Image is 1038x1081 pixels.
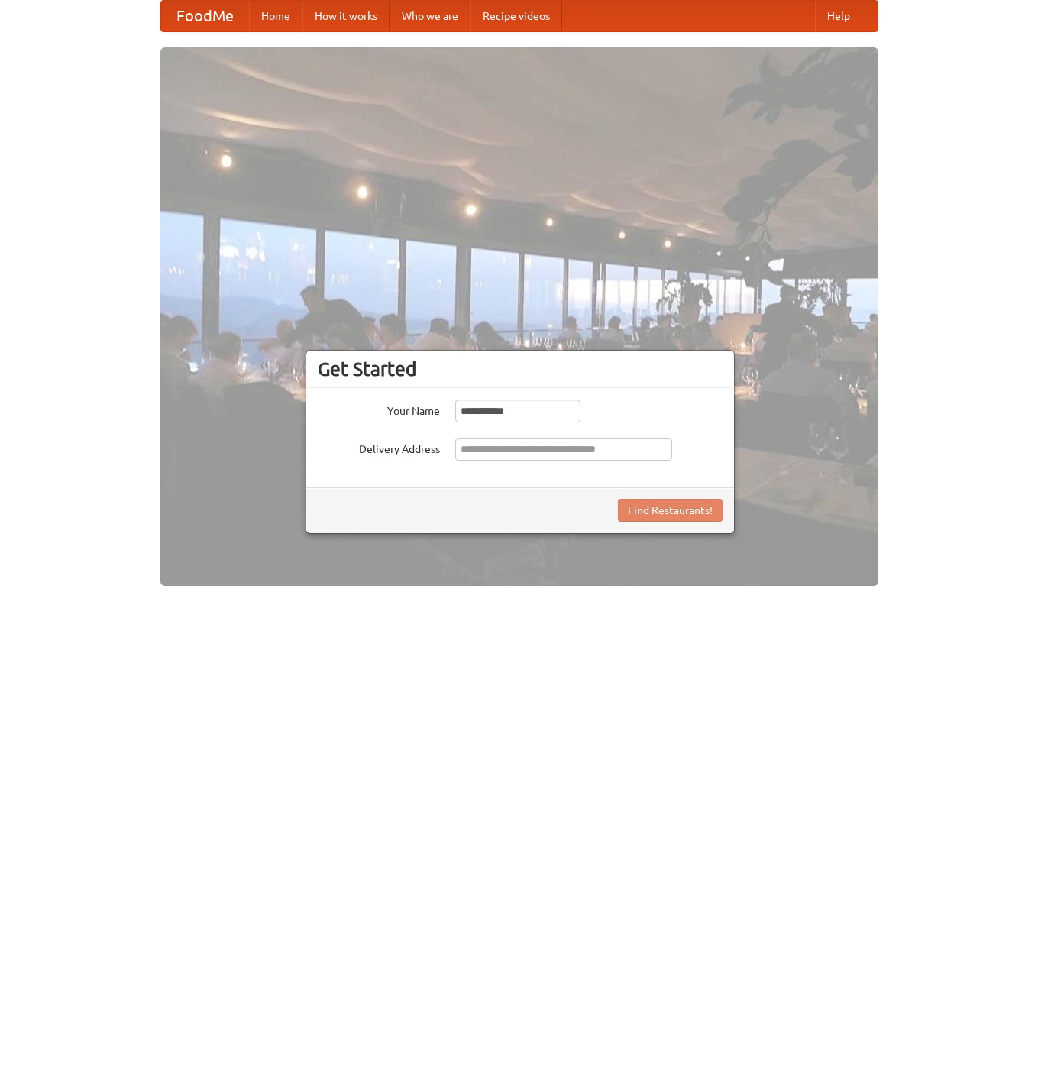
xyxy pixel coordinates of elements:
[249,1,302,31] a: Home
[815,1,862,31] a: Help
[470,1,562,31] a: Recipe videos
[390,1,470,31] a: Who we are
[318,358,723,380] h3: Get Started
[318,438,440,457] label: Delivery Address
[161,1,249,31] a: FoodMe
[318,400,440,419] label: Your Name
[618,499,723,522] button: Find Restaurants!
[302,1,390,31] a: How it works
